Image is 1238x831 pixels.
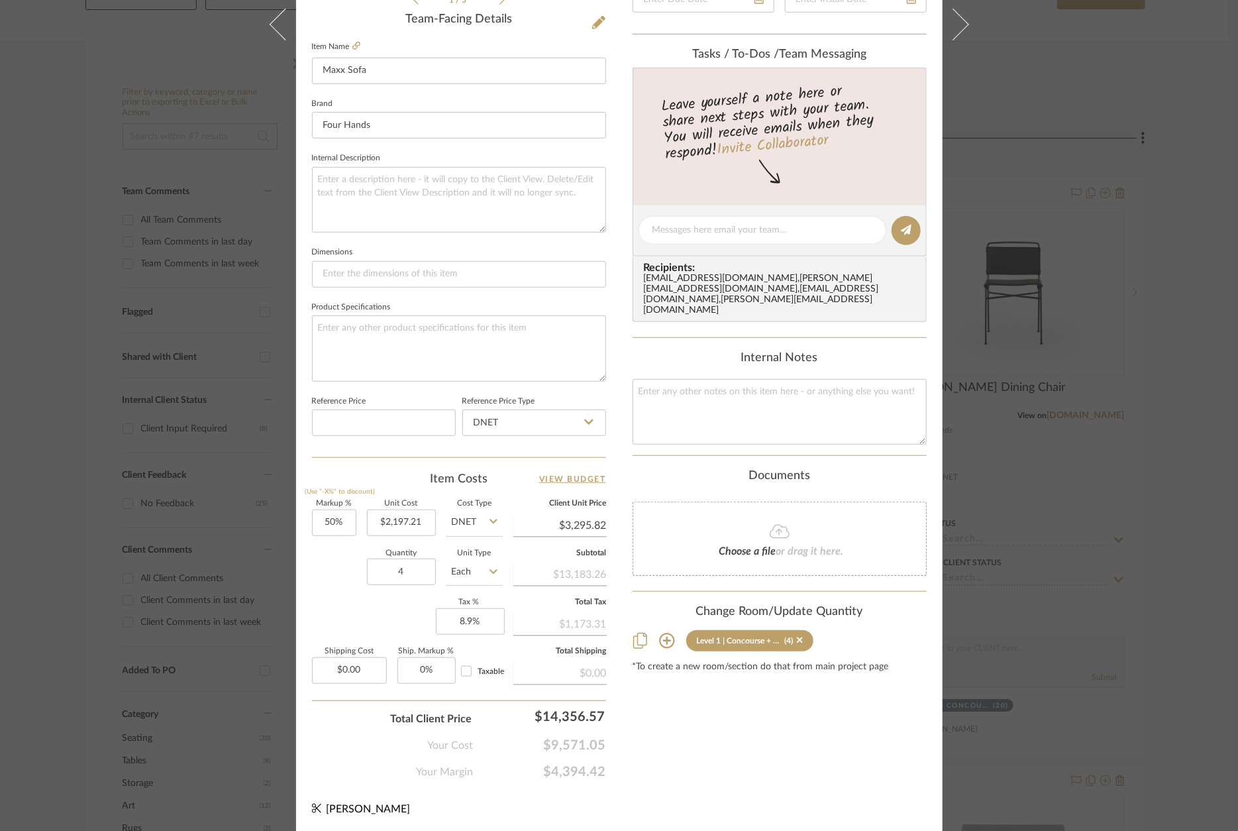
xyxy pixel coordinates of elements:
[633,351,927,366] div: Internal Notes
[367,550,436,557] label: Quantity
[312,249,353,256] label: Dimensions
[327,804,411,814] span: [PERSON_NAME]
[312,648,387,655] label: Shipping Cost
[474,738,606,753] span: $9,571.05
[692,48,779,60] span: Tasks / To-Dos /
[428,738,474,753] span: Your Cost
[397,648,456,655] label: Ship. Markup %
[539,471,606,487] a: View Budget
[633,48,927,62] div: team Messaging
[312,500,356,507] label: Markup %
[513,550,607,557] label: Subtotal
[417,764,474,780] span: Your Margin
[312,155,381,162] label: Internal Description
[513,648,607,655] label: Total Shipping
[719,546,776,557] span: Choose a file
[446,550,503,557] label: Unit Type
[474,764,606,780] span: $4,394.42
[644,262,921,274] span: Recipients:
[462,398,535,405] label: Reference Price Type
[644,274,921,316] div: [EMAIL_ADDRESS][DOMAIN_NAME] , [PERSON_NAME][EMAIL_ADDRESS][DOMAIN_NAME] , [EMAIL_ADDRESS][DOMAIN...
[633,662,927,673] div: *To create a new room/section do that from main project page
[478,667,505,675] span: Taxable
[312,41,360,52] label: Item Name
[312,112,606,138] input: Enter Brand
[312,471,606,487] div: Item Costs
[633,605,927,620] div: Change Room/Update Quantity
[312,13,606,27] div: Team-Facing Details
[776,546,844,557] span: or drag it here.
[312,101,333,107] label: Brand
[436,599,503,606] label: Tax %
[479,703,611,730] div: $14,356.57
[785,636,794,645] div: (4)
[715,129,829,162] a: Invite Collaborator
[513,561,607,585] div: $13,183.26
[513,611,607,635] div: $1,173.31
[391,711,472,727] span: Total Client Price
[513,500,607,507] label: Client Unit Price
[631,77,928,166] div: Leave yourself a note here or share next steps with your team. You will receive emails when they ...
[513,660,607,684] div: $0.00
[697,636,782,645] div: Level 1 | Concourse + Lobby
[312,58,606,84] input: Enter Item Name
[446,500,503,507] label: Cost Type
[513,599,607,606] label: Total Tax
[367,500,436,507] label: Unit Cost
[312,304,391,311] label: Product Specifications
[312,398,366,405] label: Reference Price
[312,261,606,288] input: Enter the dimensions of this item
[633,469,927,484] div: Documents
